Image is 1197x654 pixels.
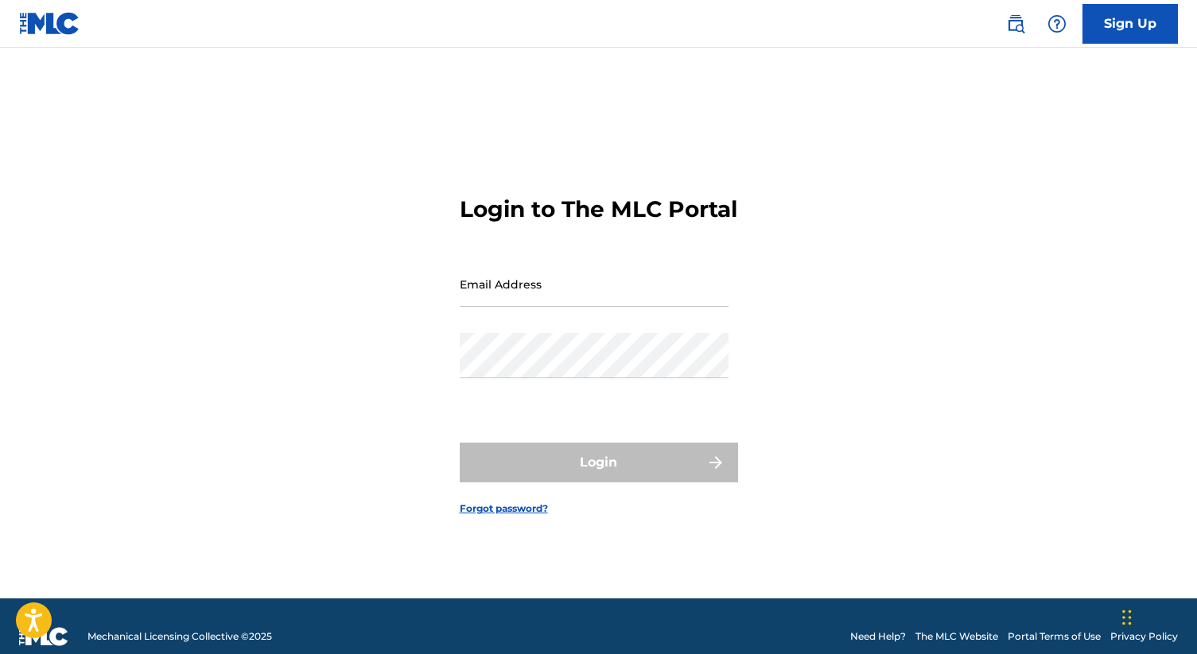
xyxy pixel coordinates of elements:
a: Need Help? [850,629,906,644]
img: help [1047,14,1067,33]
img: logo [19,627,68,646]
a: Sign Up [1082,4,1178,44]
div: Drag [1122,594,1132,641]
a: The MLC Website [915,629,998,644]
a: Portal Terms of Use [1008,629,1101,644]
a: Forgot password? [460,501,548,516]
a: Public Search [1000,8,1032,40]
h3: Login to The MLC Portal [460,195,737,223]
span: Mechanical Licensing Collective © 2025 [87,629,272,644]
a: Privacy Policy [1110,629,1178,644]
div: Help [1041,8,1073,40]
img: MLC Logo [19,12,80,35]
img: search [1006,14,1025,33]
iframe: Chat Widget [1117,578,1197,654]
